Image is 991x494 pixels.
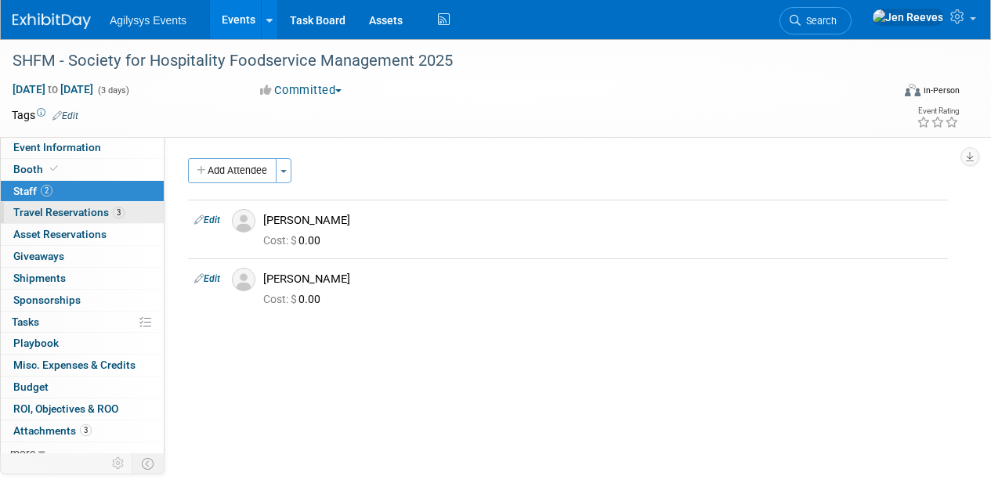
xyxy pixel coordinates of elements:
span: 3 [113,207,125,218]
span: Budget [13,380,49,393]
a: more [1,442,164,463]
span: Event Information [13,141,101,153]
span: Agilysys Events [110,14,186,27]
a: Booth [1,159,164,180]
a: Staff2 [1,181,164,202]
span: ROI, Objectives & ROO [13,402,118,415]
a: Attachments3 [1,420,164,442]
i: Booth reservation complete [50,164,58,173]
a: Shipments [1,268,164,289]
span: Giveaways [13,250,64,262]
a: Edit [194,273,220,284]
span: Cost: $ [263,234,298,247]
a: Giveaways [1,246,164,267]
a: Edit [194,215,220,225]
span: Shipments [13,272,66,284]
img: Associate-Profile-5.png [232,268,255,291]
a: Sponsorships [1,290,164,311]
span: Misc. Expenses & Credits [13,359,136,371]
span: more [10,446,35,459]
span: [DATE] [DATE] [12,82,94,96]
a: Edit [52,110,78,121]
span: 0.00 [263,293,327,305]
span: 0.00 [263,234,327,247]
div: SHFM - Society for Hospitality Foodservice Management 2025 [7,47,879,75]
div: [PERSON_NAME] [263,272,942,287]
div: [PERSON_NAME] [263,213,942,228]
div: In-Person [923,85,960,96]
td: Tags [12,107,78,123]
div: Event Format [821,81,960,105]
span: Travel Reservations [13,206,125,218]
span: (3 days) [96,85,129,96]
span: Attachments [13,424,92,437]
span: 2 [41,185,52,197]
td: Toggle Event Tabs [132,453,165,474]
span: Sponsorships [13,294,81,306]
a: Misc. Expenses & Credits [1,355,164,376]
img: Format-Inperson.png [905,84,920,96]
span: Staff [13,185,52,197]
a: ROI, Objectives & ROO [1,398,164,420]
a: Asset Reservations [1,224,164,245]
img: Associate-Profile-5.png [232,209,255,233]
a: Playbook [1,333,164,354]
span: Asset Reservations [13,228,107,240]
a: Travel Reservations3 [1,202,164,223]
span: Cost: $ [263,293,298,305]
a: Budget [1,377,164,398]
button: Committed [255,82,348,99]
a: Tasks [1,312,164,333]
span: Booth [13,163,61,175]
td: Personalize Event Tab Strip [105,453,132,474]
img: Jen Reeves [872,9,944,26]
span: Search [801,15,837,27]
span: Playbook [13,337,59,349]
button: Add Attendee [188,158,277,183]
span: 3 [80,424,92,436]
img: ExhibitDay [13,13,91,29]
span: Tasks [12,316,39,328]
div: Event Rating [917,107,959,115]
a: Search [779,7,852,34]
span: to [45,83,60,96]
a: Event Information [1,137,164,158]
